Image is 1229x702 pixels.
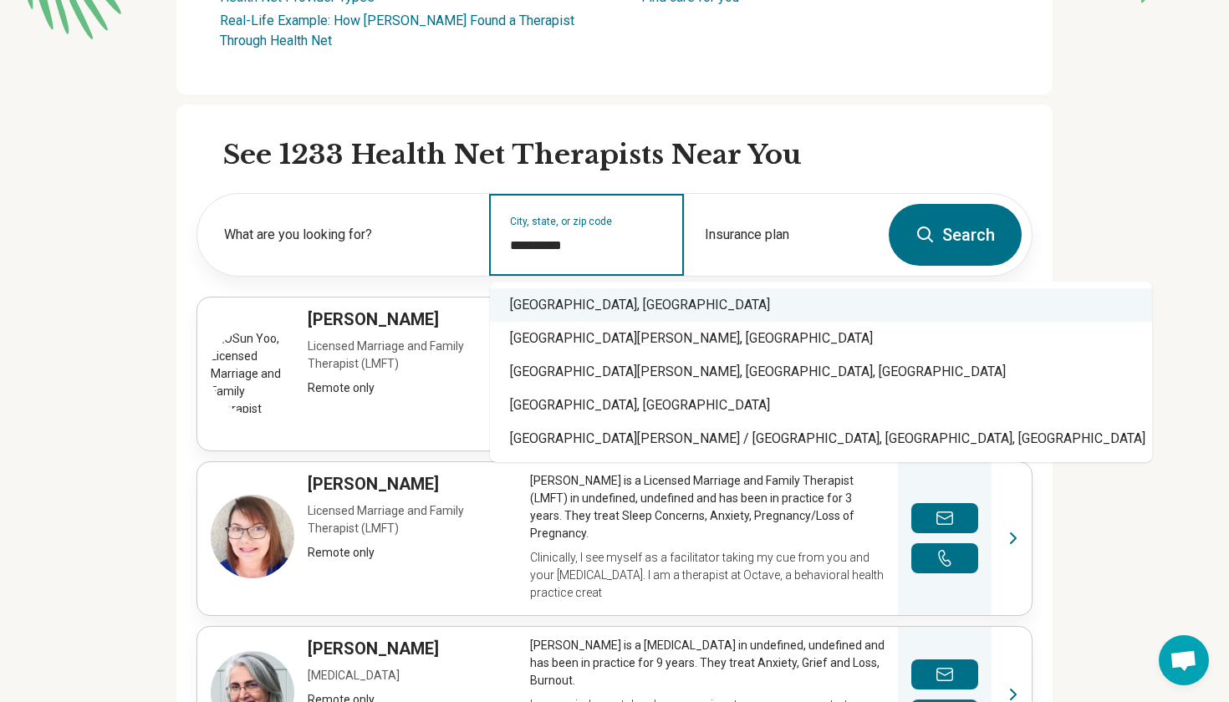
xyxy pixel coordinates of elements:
[490,322,1152,355] div: [GEOGRAPHIC_DATA][PERSON_NAME], [GEOGRAPHIC_DATA]
[220,13,574,48] a: Real-Life Example: How [PERSON_NAME] Found a Therapist Through Health Net
[490,288,1152,322] div: [GEOGRAPHIC_DATA], [GEOGRAPHIC_DATA]
[1159,635,1209,685] a: Open chat
[490,355,1152,389] div: [GEOGRAPHIC_DATA][PERSON_NAME], [GEOGRAPHIC_DATA], [GEOGRAPHIC_DATA]
[911,503,978,533] button: Send a message
[224,225,469,245] label: What are you looking for?
[490,422,1152,455] div: [GEOGRAPHIC_DATA][PERSON_NAME] / [GEOGRAPHIC_DATA], [GEOGRAPHIC_DATA], [GEOGRAPHIC_DATA]
[490,282,1152,462] div: Suggestions
[490,389,1152,422] div: [GEOGRAPHIC_DATA], [GEOGRAPHIC_DATA]
[223,138,1033,173] h2: See 1233 Health Net Therapists Near You
[911,543,978,573] button: Make a phone call
[911,659,978,689] button: Send a message
[889,204,1022,266] button: Search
